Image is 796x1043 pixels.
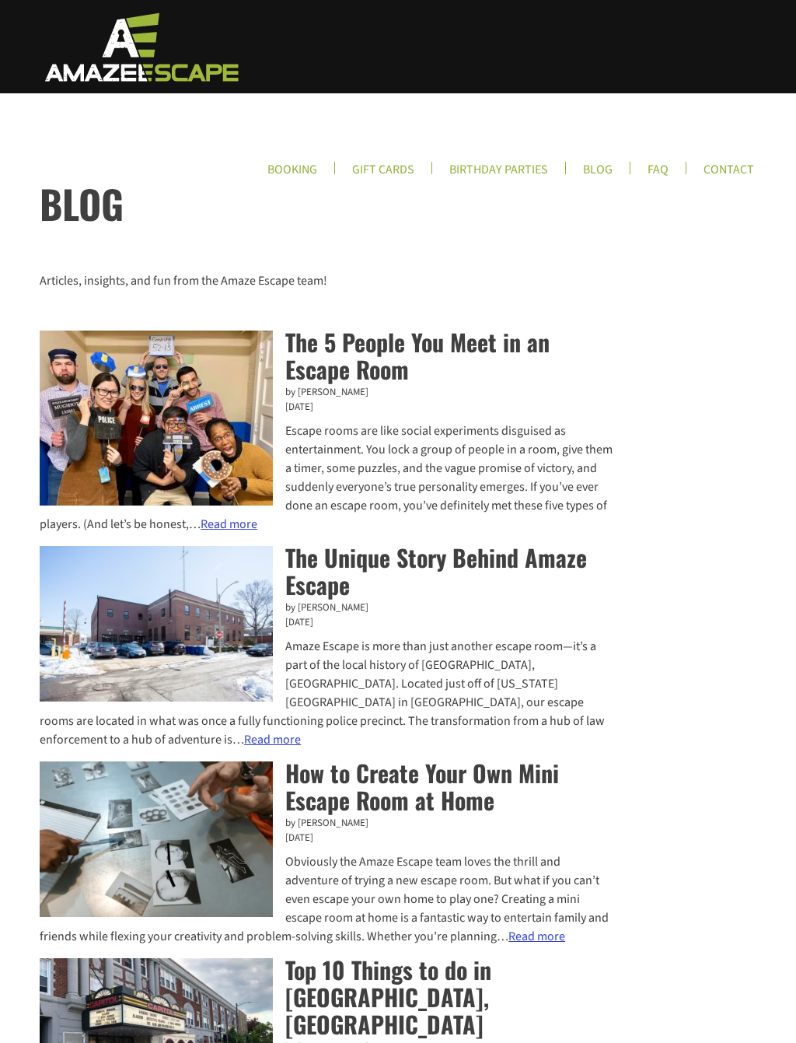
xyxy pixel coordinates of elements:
[40,546,273,707] a: The Unique Story Behind Amaze Escape
[340,162,427,187] a: GIFT CARDS
[40,637,613,749] div: Amaze Escape is more than just another escape room—it’s a part of the local history of [GEOGRAPHI...
[571,162,625,187] a: BLOG
[40,761,273,917] img: Escape room at home. Photos of clues on a table.
[40,331,273,506] img: Group of friends posing in an escape room.
[285,540,587,602] a: The Unique Story Behind Amaze Escape
[40,400,613,415] time: [DATE]
[40,831,613,846] time: [DATE]
[40,422,613,534] div: Escape rooms are like social experiments disguised as entertainment. You lock a group of people i...
[40,615,613,631] time: [DATE]
[201,516,257,533] a: Read more
[40,331,273,511] a: The 5 People You Meet in an Escape Room
[244,731,301,748] a: Read more
[285,952,491,1041] a: Top 10 Things to do in [GEOGRAPHIC_DATA], [GEOGRAPHIC_DATA]
[40,761,273,922] a: How to Create Your Own Mini Escape Room at Home
[40,600,613,616] div: by [PERSON_NAME]
[40,174,796,233] h1: BLOG
[635,162,681,187] a: FAQ
[40,816,613,831] div: by [PERSON_NAME]
[255,162,330,187] a: BOOKING
[508,928,565,945] a: Read more
[285,755,559,817] a: How to Create Your Own Mini Escape Room at Home
[40,546,273,702] img: Photo of 7 central street, arlington ma
[25,11,255,82] img: Escape Room Game in Boston Area
[40,271,756,290] p: Articles, insights, and fun from the Amaze Escape team!
[40,385,613,401] div: by [PERSON_NAME]
[691,162,766,187] a: CONTACT
[40,852,613,946] div: Obviously the Amaze Escape team loves the thrill and adventure of trying a new escape room. But w...
[437,162,560,187] a: BIRTHDAY PARTIES
[285,324,550,387] a: The 5 People You Meet in an Escape Room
